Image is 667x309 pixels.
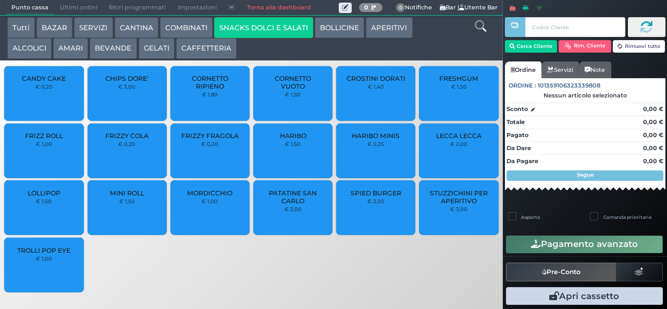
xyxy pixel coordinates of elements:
[241,1,316,15] a: Torna alla dashboard
[507,131,528,139] strong: Pagato
[315,17,364,38] button: BOLLICINE
[525,17,625,37] input: Codice Cliente
[35,83,53,90] small: € 0,20
[103,1,171,15] span: Ritiri programmati
[285,141,301,147] small: € 1,50
[541,61,579,78] a: Servizi
[118,83,135,90] small: € 3,00
[367,141,384,147] small: € 0,25
[450,141,467,147] small: € 2,00
[105,75,149,82] span: CHIPS DORE'
[506,236,663,253] button: Pagamento avanzato
[450,206,467,212] small: € 3,00
[176,38,237,59] button: CAFFETTERIA
[119,198,135,204] small: € 1,50
[436,132,481,140] span: LECCA LECCA
[285,91,301,97] small: € 1,50
[505,40,558,53] button: Cerca Cliente
[507,144,531,152] strong: Da Dare
[214,17,313,38] button: SNACKS DOLCI E SALATI
[396,3,405,13] span: 0
[280,132,306,140] span: HARIBO
[643,157,663,165] strong: 0,00 €
[613,40,665,53] button: Rimuovi tutto
[507,105,528,114] strong: Sconto
[28,189,60,197] span: LOLLIPOP
[160,17,213,38] button: COMBINATI
[643,105,663,113] strong: 0,00 €
[181,132,239,140] span: FRIZZY FRAGOLA
[201,141,218,147] small: € 0,20
[366,17,412,38] button: APERITIVI
[351,189,401,197] span: SPIED BURGER
[105,132,149,140] span: FRIZZY COLA
[36,255,52,262] small: € 1,00
[17,246,70,254] span: TROLLI POP EYE
[115,17,158,38] button: CANTINA
[352,132,400,140] span: HARIBO MINIS
[538,81,600,90] span: 101359106323339808
[643,131,663,139] strong: 0,00 €
[577,171,594,178] strong: Segue
[36,141,52,147] small: € 1,00
[7,17,35,38] button: Tutti
[347,75,405,82] span: CROSTINI DORATI
[506,287,663,305] button: Apri cassetto
[139,38,175,59] button: GELATI
[262,75,324,90] span: CORNETTO VUOTO
[118,141,135,147] small: € 0,20
[202,91,218,97] small: € 1,80
[505,61,541,78] a: Ordine
[559,40,611,53] button: Rim. Cliente
[285,206,302,212] small: € 2,00
[451,83,467,90] small: € 1,50
[25,132,63,140] span: FRIZZ ROLL
[74,17,113,38] button: SERVIZI
[6,1,54,15] span: Punto cassa
[90,38,137,59] button: BEVANDE
[643,144,663,152] strong: 0,00 €
[262,189,324,205] span: PATATINE SAN CARLO
[36,198,52,204] small: € 1,50
[187,189,232,197] span: MORDICCHIO
[368,83,384,90] small: € 1,40
[509,81,536,90] span: Ordine :
[603,214,651,220] label: Comanda prioritaria
[507,118,525,126] strong: Totale
[439,75,478,82] span: FRESHGUM
[505,92,665,99] div: Nessun articolo selezionato
[579,61,611,78] a: Note
[202,198,218,204] small: € 1,00
[54,1,103,15] span: Ultimi ordini
[364,4,368,11] b: 0
[506,263,616,281] button: Pre-Conto
[643,118,663,126] strong: 0,00 €
[179,75,241,90] span: CORNETTO RIPIENO
[36,17,72,38] button: BAZAR
[110,189,144,197] span: MINI ROLL
[428,189,490,205] span: STUZZICHINI PER APERITIVO
[521,214,540,220] label: Asporto
[53,38,88,59] button: AMARI
[507,157,538,165] strong: Da Pagare
[22,75,66,82] span: CANDY CAKE
[172,1,223,15] span: Impostazioni
[367,198,385,204] small: € 2,00
[7,38,52,59] button: ALCOLICI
